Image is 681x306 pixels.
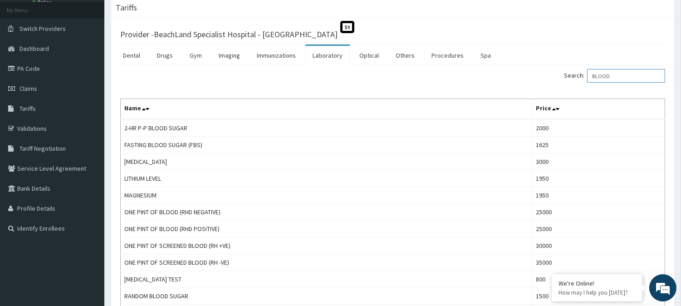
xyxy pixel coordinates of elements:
td: RANDOM BLOOD SUGAR [121,288,532,305]
a: Laboratory [305,46,350,65]
a: Optical [352,46,386,65]
textarea: Type your message and hit 'Enter' [5,207,173,239]
h3: Tariffs [116,4,137,12]
a: Drugs [150,46,180,65]
td: LITHIUM LEVEL [121,170,532,187]
span: Switch Providers [20,25,66,33]
td: ONE PINT OF BLOOD (RHD NEGATIVE) [121,204,532,221]
label: Search: [564,69,665,83]
td: 35000 [532,254,665,271]
a: Others [388,46,422,65]
td: 2000 [532,119,665,137]
img: d_794563401_company_1708531726252_794563401 [17,45,37,68]
h3: Provider - BeachLand Specialist Hospital - [GEOGRAPHIC_DATA] [120,30,338,39]
div: We're Online! [559,279,636,287]
td: 30000 [532,237,665,254]
th: Name [121,99,532,120]
td: ONE PINT OF SCREENED BLOOD (RH +VE) [121,237,532,254]
td: ONE PINT OF SCREENED BLOOD (RH -VE) [121,254,532,271]
span: Dashboard [20,44,49,53]
a: Immunizations [250,46,303,65]
p: How may I help you today? [559,289,636,296]
div: Chat with us now [47,51,152,63]
span: St [340,21,354,33]
a: Dental [116,46,147,65]
td: MAGNESIUM [121,187,532,204]
td: 1950 [532,170,665,187]
td: ONE PINT OF BLOOD (RHD POSITIVE) [121,221,532,237]
td: 800 [532,271,665,288]
td: 25000 [532,221,665,237]
a: Gym [182,46,209,65]
a: Spa [473,46,498,65]
td: 1950 [532,187,665,204]
td: [MEDICAL_DATA] [121,153,532,170]
td: 25000 [532,204,665,221]
span: Claims [20,84,37,93]
a: Imaging [211,46,247,65]
span: Tariffs [20,104,36,113]
th: Price [532,99,665,120]
input: Search: [587,69,665,83]
span: Tariff Negotiation [20,144,66,153]
span: We're online! [53,94,125,186]
td: [MEDICAL_DATA] TEST [121,271,532,288]
td: 1500 [532,288,665,305]
td: 2-HR P-P BLOOD SUGAR [121,119,532,137]
a: Procedures [424,46,471,65]
td: 1625 [532,137,665,153]
div: Minimize live chat window [149,5,171,26]
td: FASTING BLOOD SUGAR (FBS) [121,137,532,153]
td: 3000 [532,153,665,170]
